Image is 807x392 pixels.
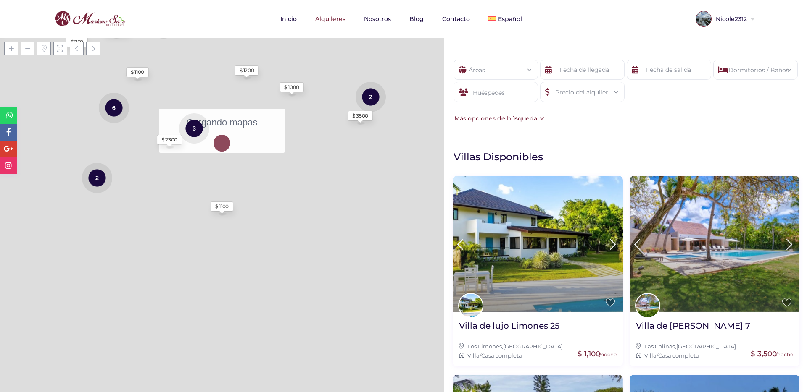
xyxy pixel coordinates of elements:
[356,81,386,112] div: 2
[459,320,559,331] h2: Villa de lujo Limones 25
[161,136,177,144] div: $ 2300
[454,82,538,102] div: Huéspedes
[179,112,209,144] div: 3
[99,92,129,123] div: 6
[636,351,794,360] div: /
[53,9,127,29] img: logo
[540,60,625,80] input: Fecha de llegada
[627,60,711,80] input: Fecha de salida
[503,343,563,350] a: [GEOGRAPHIC_DATA]
[498,15,522,23] span: Español
[636,320,750,331] h2: Villa de [PERSON_NAME] 7
[159,109,285,153] div: Cargando mapas
[215,203,229,210] div: $ 1100
[481,352,522,359] a: Casa completa
[284,84,299,91] div: $ 1000
[131,68,144,76] div: $ 1100
[720,60,791,75] div: Dormitorios / Baños
[676,343,736,350] a: [GEOGRAPHIC_DATA]
[547,82,618,97] div: Precio del alquiler
[459,342,617,351] div: ,
[467,343,502,350] a: Los Limones
[459,320,559,337] a: Villa de lujo Limones 25
[644,343,675,350] a: Las Colinas
[240,67,254,74] div: $ 1200
[636,342,794,351] div: ,
[630,176,800,311] img: Villa de lujo Colinas 7
[460,60,531,75] div: Áreas
[467,352,480,359] a: Villa
[352,112,368,120] div: $ 3500
[459,351,617,360] div: /
[636,320,750,337] a: Villa de [PERSON_NAME] 7
[712,16,749,22] span: Nicole2312
[644,352,657,359] a: Villa
[452,114,544,123] div: Más opciones de búsqueda
[453,176,623,311] img: Villa de lujo Limones 25
[658,352,699,359] a: Casa completa
[454,150,803,163] h1: Villas Disponibles
[82,162,112,193] div: 2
